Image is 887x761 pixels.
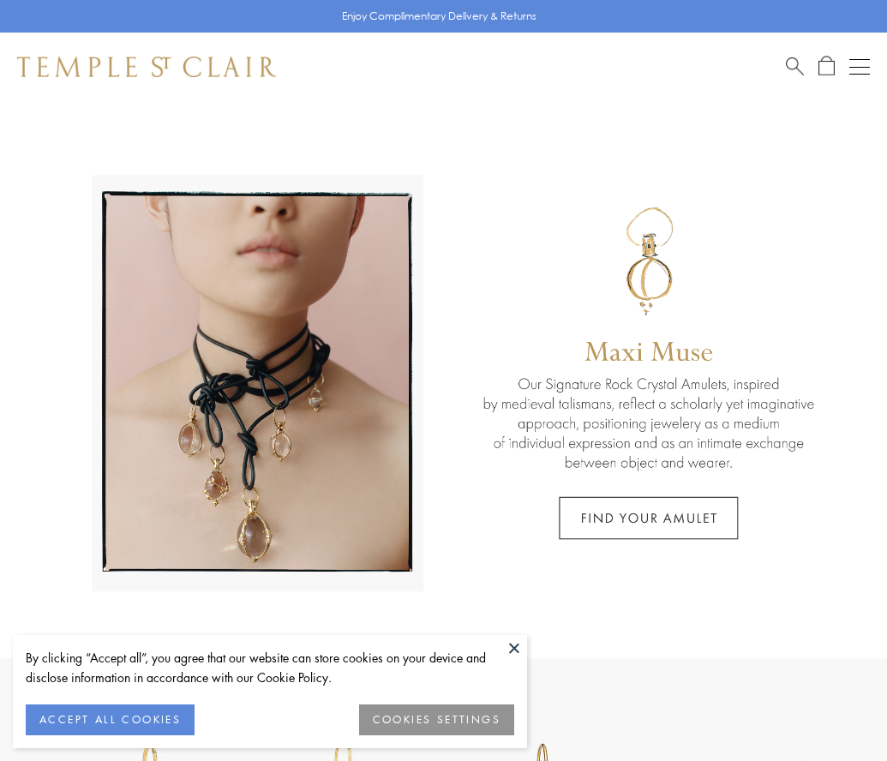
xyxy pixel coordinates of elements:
button: COOKIES SETTINGS [359,704,514,735]
a: Open Shopping Bag [818,56,835,77]
p: Enjoy Complimentary Delivery & Returns [342,8,536,25]
div: By clicking “Accept all”, you agree that our website can store cookies on your device and disclos... [26,648,514,687]
button: Open navigation [849,57,870,77]
button: ACCEPT ALL COOKIES [26,704,195,735]
a: Search [786,56,804,77]
img: Temple St. Clair [17,57,276,77]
